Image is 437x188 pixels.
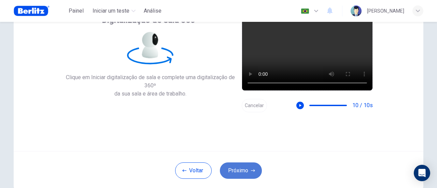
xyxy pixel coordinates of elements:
[14,4,65,18] a: Berlitz Brasil logo
[175,162,212,179] button: Voltar
[414,165,430,181] div: Open Intercom Messenger
[93,7,129,15] span: Iniciar um teste
[144,7,161,15] span: Análise
[64,73,236,90] span: Clique em Iniciar digitalização de sala e complete uma digitalização de 360º
[141,5,164,17] div: Você precisa de uma licença para acessar este conteúdo
[64,90,236,98] span: da sua sala e área de trabalho.
[90,5,138,17] button: Iniciar um teste
[351,5,362,16] img: Profile picture
[141,5,164,17] button: Análise
[367,7,404,15] div: [PERSON_NAME]
[242,99,267,112] button: Cancelar
[220,162,262,179] button: Próximo
[69,7,84,15] span: Painel
[65,5,87,17] button: Painel
[352,101,373,110] span: 10 / 10s
[14,4,50,18] img: Berlitz Brasil logo
[301,9,309,14] img: pt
